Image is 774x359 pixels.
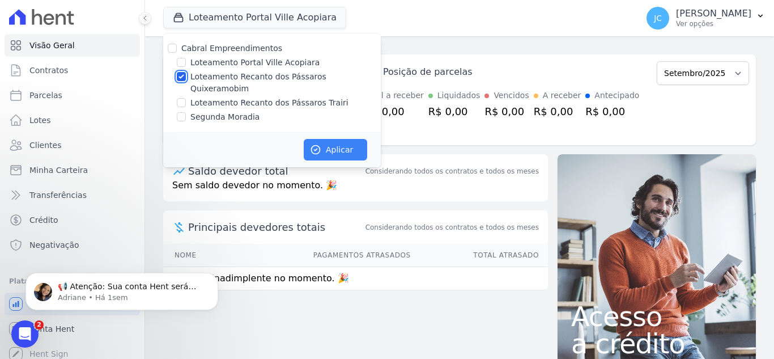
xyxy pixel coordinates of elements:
label: Loteamento Recanto dos Pássaros Trairi [190,97,348,109]
span: Acesso [571,303,742,330]
span: Considerando todos os contratos e todos os meses [365,222,539,233]
span: a crédito [571,330,742,357]
div: Antecipado [594,90,639,102]
th: Nome [163,244,232,267]
p: Sem saldo devedor no momento. 🎉 [163,179,548,201]
span: Visão Geral [29,40,75,51]
button: Loteamento Portal Ville Acopiara [163,7,346,28]
p: [PERSON_NAME] [676,8,751,19]
th: Pagamentos Atrasados [232,244,411,267]
span: Conta Hent [29,323,74,335]
span: Lotes [29,115,51,126]
span: Crédito [29,214,58,226]
div: Vencidos [494,90,529,102]
span: Principais devedores totais [188,219,363,235]
a: Visão Geral [5,34,140,57]
span: JC [654,14,662,22]
a: Minha Carteira [5,159,140,181]
span: Minha Carteira [29,164,88,176]
div: Saldo devedor total [188,163,363,179]
a: Transferências [5,184,140,206]
div: Posição de parcelas [383,65,473,79]
div: R$ 0,00 [484,104,529,119]
button: JC [PERSON_NAME] Ver opções [637,2,774,34]
span: Transferências [29,189,87,201]
button: Aplicar [304,139,367,161]
div: R$ 0,00 [428,104,480,119]
a: Clientes [5,134,140,157]
div: Liquidados [437,90,480,102]
span: Parcelas [29,90,62,101]
td: Ninguém inadimplente no momento. 🎉 [163,267,548,290]
p: Ver opções [676,19,751,28]
a: Lotes [5,109,140,132]
span: 2 [35,320,44,330]
div: Considerando todos os contratos e todos os meses [365,166,539,176]
a: Negativação [5,234,140,256]
span: Clientes [29,140,61,151]
label: Cabral Empreendimentos [181,44,282,53]
span: Negativação [29,239,79,251]
a: Conta Hent [5,318,140,340]
div: R$ 0,00 [365,104,424,119]
div: R$ 0,00 [534,104,581,119]
label: Segunda Moradia [190,111,260,123]
label: Loteamento Recanto dos Pássaros Quixeramobim [190,71,381,95]
div: R$ 0,00 [585,104,639,119]
label: Loteamento Portal Ville Acopiara [190,57,320,69]
div: Total a receber [365,90,424,102]
div: A receber [543,90,581,102]
a: Crédito [5,209,140,231]
iframe: Intercom live chat [11,320,39,348]
span: Contratos [29,65,68,76]
a: Parcelas [5,84,140,107]
th: Total Atrasado [411,244,548,267]
a: Recebíveis [5,293,140,315]
a: Contratos [5,59,140,82]
iframe: Intercom notifications mensagem [8,249,235,328]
